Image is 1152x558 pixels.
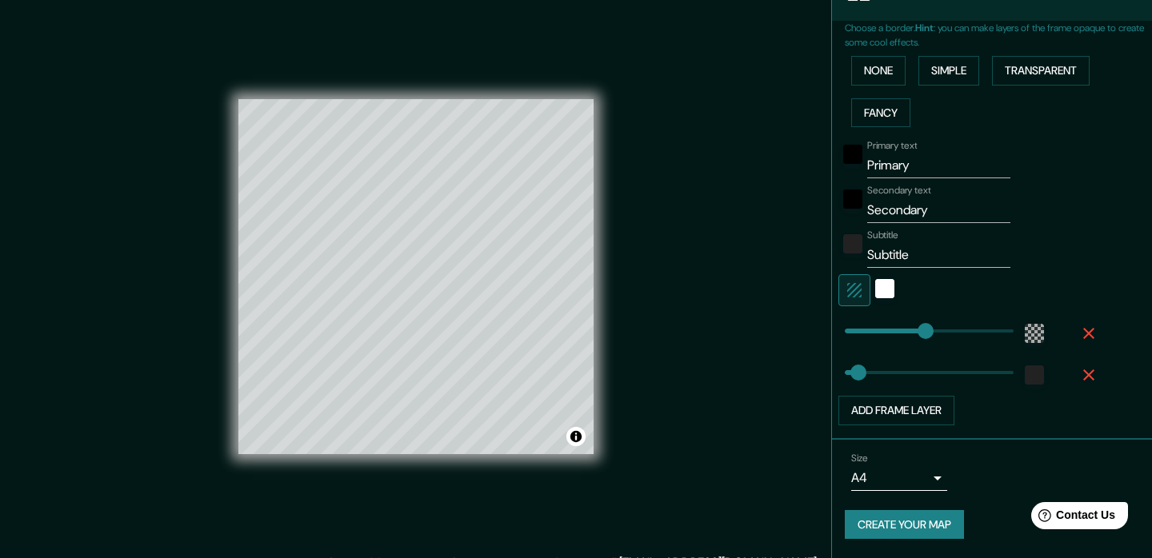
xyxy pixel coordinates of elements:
label: Secondary text [867,184,931,197]
b: Hint [915,22,934,34]
button: Transparent [992,56,1090,86]
button: black [843,189,862,209]
button: color-55555544 [1025,324,1044,343]
iframe: Help widget launcher [1010,496,1134,540]
button: Add frame layer [838,396,954,425]
button: black [843,145,862,164]
div: A4 [851,465,947,491]
label: Subtitle [867,229,898,242]
label: Size [851,451,868,464]
button: Simple [918,56,979,86]
button: Create your map [845,510,964,540]
button: color-222222 [843,234,862,253]
button: None [851,56,906,86]
p: Choose a border. : you can make layers of the frame opaque to create some cool effects. [845,21,1152,50]
button: Toggle attribution [566,427,586,446]
button: white [875,279,894,298]
button: Fancy [851,98,910,128]
button: color-222222 [1025,365,1044,385]
label: Primary text [867,139,917,153]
